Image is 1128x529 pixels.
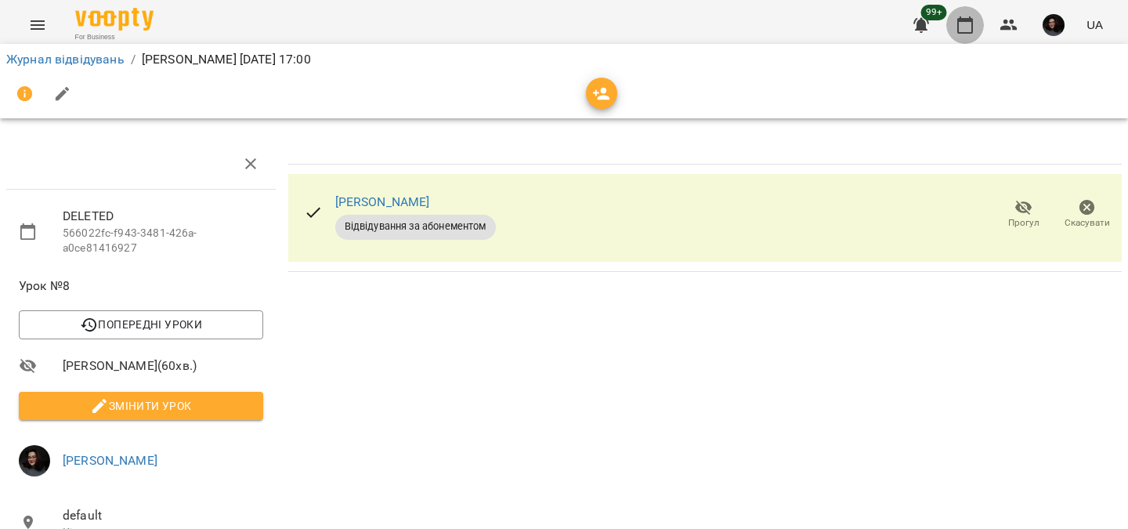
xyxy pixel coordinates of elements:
a: [PERSON_NAME] [63,453,157,468]
span: Прогул [1008,216,1039,230]
a: [PERSON_NAME] [335,194,430,209]
span: For Business [75,32,154,42]
span: Скасувати [1065,216,1110,230]
span: DELETED [63,207,263,226]
span: Змінити урок [31,397,251,415]
button: Скасувати [1055,193,1119,237]
button: UA [1080,10,1109,39]
span: UA [1086,16,1103,33]
span: Попередні уроки [31,315,251,334]
span: [PERSON_NAME] ( 60 хв. ) [63,357,263,375]
span: Урок №8 [19,277,263,295]
li: / [131,50,136,69]
button: Прогул [992,193,1055,237]
p: 566022fc-f943-3481-426a-a0ce81416927 [63,226,263,256]
p: [PERSON_NAME] [DATE] 17:00 [142,50,311,69]
button: Попередні уроки [19,310,263,339]
img: 3b3145ad26fe4813cc7227c6ce1adc1c.jpg [19,445,50,476]
button: Menu [19,6,56,44]
a: Журнал відвідувань [6,52,125,67]
span: Відвідування за абонементом [335,219,496,234]
img: Voopty Logo [75,8,154,31]
nav: breadcrumb [6,50,1122,69]
img: 3b3145ad26fe4813cc7227c6ce1adc1c.jpg [1043,14,1065,36]
span: default [63,506,263,525]
span: 99+ [921,5,947,20]
button: Змінити урок [19,392,263,420]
